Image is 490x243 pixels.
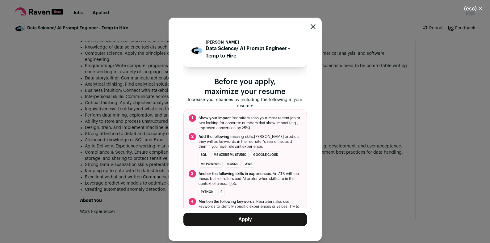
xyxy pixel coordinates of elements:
li: AWS [243,161,254,168]
span: . Recruiters also use keywords to identify specific experiences or values. Try to mirror the spel... [199,199,302,219]
li: MS PowerBI [199,161,223,168]
p: Data Science/ AI Prompt Engineer - Temp to Hire [206,45,299,60]
span: [PERSON_NAME] predicts they will be keywords in the recruiter's search, so add them if you have r... [199,134,302,149]
span: Mention the following keywords [199,200,254,203]
li: R [218,189,225,195]
button: Close modal [311,24,316,29]
button: Apply [183,213,307,226]
li: Google Cloud [251,151,280,158]
p: Before you apply, maximize your resume [183,77,307,97]
li: MS Azure ML Studio [211,151,249,158]
i: recent job. [219,182,237,185]
li: SQL [199,151,209,158]
span: Add the following missing skills. [199,135,254,139]
p: Increase your chances by including the following in your resume: [183,97,307,109]
li: Python [199,189,216,195]
span: 1 [189,114,196,122]
span: 2 [189,133,196,140]
span: Show your impact. [199,116,232,120]
p: [PERSON_NAME] [206,40,299,45]
img: 336b696c82dc156bed2a9cf844da0ce53e65813a9c5ec976ef2fe72e82ac0913.jpg [191,44,203,56]
span: 4 [189,198,196,205]
span: Recruiters scan your most recent job or two looking for concrete numbers that show impact (e.g., ... [199,116,302,130]
span: Anchor the following skills in experiences [199,172,271,176]
button: Close modal [457,2,490,15]
span: 3 [189,170,196,177]
span: . An ATS will see these, but recruiters and AI prefer when skills are in the context of a [199,171,302,186]
li: NoSQL [225,161,241,168]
